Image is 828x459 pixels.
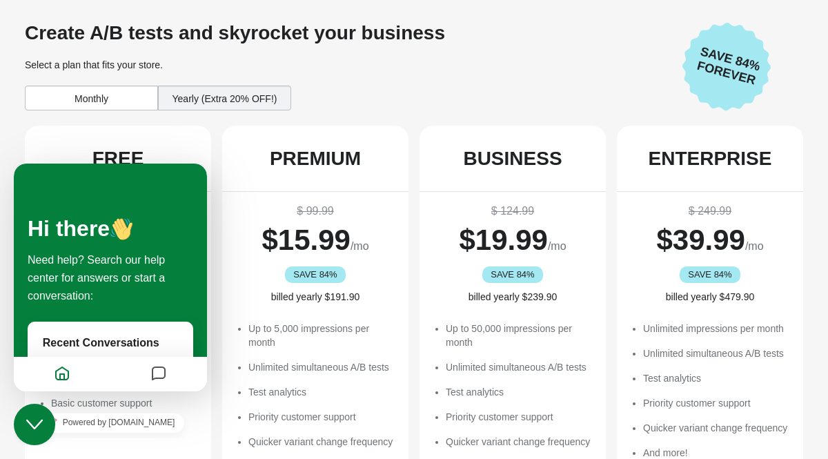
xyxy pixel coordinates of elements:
li: Up to 50,000 impressions per month [446,322,592,349]
li: Unlimited simultaneous A/B tests [643,346,789,360]
div: SAVE 84% [285,266,346,283]
div: $ 124.99 [433,203,592,219]
span: $ 15.99 [262,224,350,256]
li: Unlimited simultaneous A/B tests [446,360,592,374]
div: Monthly [25,86,158,110]
div: Select a plan that fits your store. [25,58,671,72]
button: Messages [133,197,157,224]
span: /mo [351,240,369,252]
img: Save 84% Forever [682,22,771,111]
div: billed yearly $191.90 [236,290,395,304]
div: SAVE 84% [680,266,741,283]
span: /mo [745,240,764,252]
iframe: chat widget [14,407,207,438]
div: PREMIUM [270,148,361,170]
span: /mo [548,240,566,252]
div: $ 249.99 [631,203,789,219]
span: $ 19.99 [459,224,547,256]
div: billed yearly $479.90 [631,290,789,304]
li: Priority customer support [643,396,789,410]
div: Yearly (Extra 20% OFF!) [158,86,291,110]
li: Quicker variant change frequency [446,435,592,449]
div: SAVE 84% [482,266,544,283]
div: billed yearly $239.90 [433,290,592,304]
span: $ 39.99 [656,224,745,256]
li: Up to 5,000 impressions per month [248,322,395,349]
li: You (Just Now)after selcting product, its has this error [29,192,164,232]
div: Create A/B tests and skyrocket your business [25,22,671,44]
li: Quicker variant change frequency [643,421,789,435]
li: Test analytics [446,385,592,399]
li: Unlimited simultaneous A/B tests [248,360,395,374]
div: $ 99.99 [236,203,395,219]
iframe: chat widget [14,164,207,391]
li: Unlimited impressions per month [643,322,789,335]
li: Test analytics [248,385,395,399]
div: FREE [92,148,144,170]
li: Quicker variant change frequency [248,435,395,449]
span: Save 84% Forever [687,42,771,90]
li: Test analytics [643,371,789,385]
div: BUSINESS [463,148,562,170]
iframe: chat widget [14,404,58,445]
li: Priority customer support [446,410,592,424]
div: ENTERPRISE [649,148,772,170]
li: Basic customer support [51,396,197,410]
button: Home [37,197,60,224]
li: Priority customer support [248,410,395,424]
p: Recent Conversations [29,173,164,186]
